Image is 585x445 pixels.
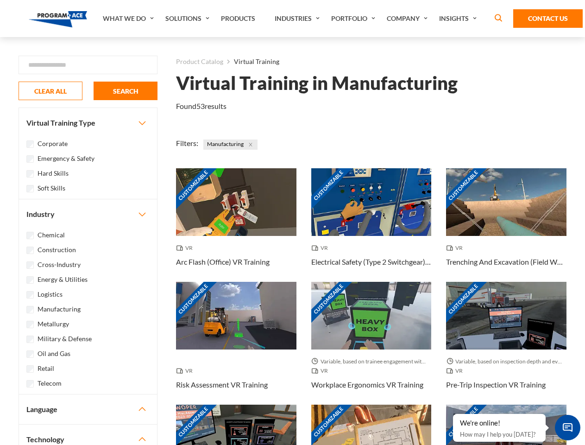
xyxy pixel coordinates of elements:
div: We're online! [460,419,539,428]
h1: Virtual Training in Manufacturing [176,75,458,91]
input: Hard Skills [26,170,34,178]
label: Telecom [38,378,62,388]
span: Variable, based on trainee engagement with exercises. [311,357,432,366]
button: Virtual Training Type [19,108,157,138]
label: Metallurgy [38,319,69,329]
span: VR [446,366,466,375]
a: Customizable Thumbnail - Arc Flash (Office) VR Training VR Arc Flash (Office) VR Training [176,168,296,282]
h3: Arc Flash (Office) VR Training [176,256,270,267]
input: Military & Defense [26,336,34,343]
label: Emergency & Safety [38,153,94,164]
a: Customizable Thumbnail - Electrical Safety (Type 2 Switchgear) VR Training VR Electrical Safety (... [311,168,432,282]
span: Variable, based on inspection depth and event interaction. [446,357,566,366]
img: Program-Ace [29,11,88,27]
button: Close [245,140,256,150]
span: VR [176,366,196,375]
label: Construction [38,245,76,255]
input: Corporate [26,140,34,148]
a: Customizable Thumbnail - Workplace Ergonomics VR Training Variable, based on trainee engagement w... [311,282,432,405]
h3: Trenching And Excavation (Field Work) VR Training [446,256,566,267]
span: VR [311,243,332,253]
a: Customizable Thumbnail - Risk Assessment VR Training VR Risk Assessment VR Training [176,282,296,405]
button: Industry [19,199,157,229]
input: Metallurgy [26,321,34,328]
input: Manufacturing [26,306,34,313]
input: Soft Skills [26,185,34,192]
label: Soft Skills [38,183,65,193]
span: VR [176,243,196,253]
button: CLEAR ALL [19,82,82,100]
span: Filters: [176,139,198,147]
p: Found results [176,101,226,112]
input: Emergency & Safety [26,155,34,163]
a: Product Catalog [176,56,223,68]
span: VR [311,366,332,375]
input: Telecom [26,380,34,388]
input: Logistics [26,291,34,299]
h3: Workplace Ergonomics VR Training [311,379,423,390]
h3: Electrical Safety (Type 2 Switchgear) VR Training [311,256,432,267]
p: How may I help you [DATE]? [460,429,539,440]
a: Customizable Thumbnail - Pre-Trip Inspection VR Training Variable, based on inspection depth and ... [446,282,566,405]
label: Logistics [38,289,63,299]
em: 53 [196,102,205,110]
input: Oil and Gas [26,350,34,358]
h3: Pre-Trip Inspection VR Training [446,379,546,390]
h3: Risk Assessment VR Training [176,379,268,390]
input: Energy & Utilities [26,276,34,284]
label: Manufacturing [38,304,81,314]
button: Language [19,394,157,424]
input: Cross-Industry [26,261,34,269]
span: Manufacturing [203,140,258,150]
label: Chemical [38,230,65,240]
label: Cross-Industry [38,260,81,270]
label: Oil and Gas [38,349,70,359]
li: Virtual Training [223,56,279,68]
label: Military & Defense [38,334,92,344]
label: Corporate [38,139,68,149]
input: Retail [26,365,34,373]
label: Retail [38,363,54,374]
a: Customizable Thumbnail - Trenching And Excavation (Field Work) VR Training VR Trenching And Excav... [446,168,566,282]
span: VR [446,243,466,253]
input: Construction [26,247,34,254]
input: Chemical [26,232,34,239]
a: Contact Us [513,9,583,28]
nav: breadcrumb [176,56,566,68]
label: Energy & Utilities [38,274,88,285]
label: Hard Skills [38,168,69,178]
span: Chat Widget [555,415,580,440]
